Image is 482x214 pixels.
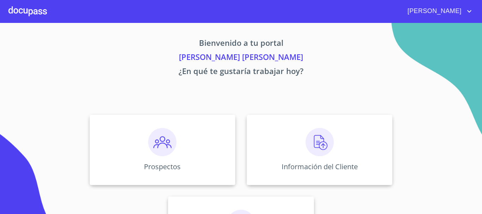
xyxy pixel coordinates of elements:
p: Información del Cliente [282,162,358,171]
img: prospectos.png [148,128,176,156]
img: carga.png [306,128,334,156]
p: [PERSON_NAME] [PERSON_NAME] [24,51,458,65]
p: Bienvenido a tu portal [24,37,458,51]
p: ¿En qué te gustaría trabajar hoy? [24,65,458,79]
span: [PERSON_NAME] [402,6,465,17]
p: Prospectos [144,162,181,171]
button: account of current user [402,6,474,17]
